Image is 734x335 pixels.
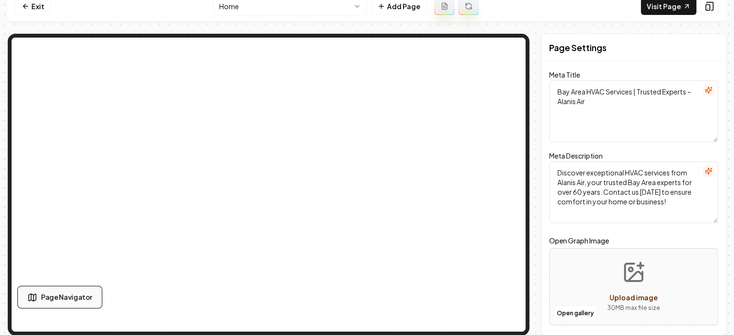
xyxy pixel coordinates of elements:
[554,306,597,321] button: Open gallery
[549,151,603,160] label: Meta Description
[549,41,607,54] h2: Page Settings
[549,70,580,79] label: Meta Title
[41,292,92,302] span: Page Navigator
[599,253,668,321] button: Upload image
[549,235,718,246] label: Open Graph Image
[607,303,660,313] p: 30 MB max file size
[609,293,658,302] span: Upload image
[17,286,102,308] button: Page Navigator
